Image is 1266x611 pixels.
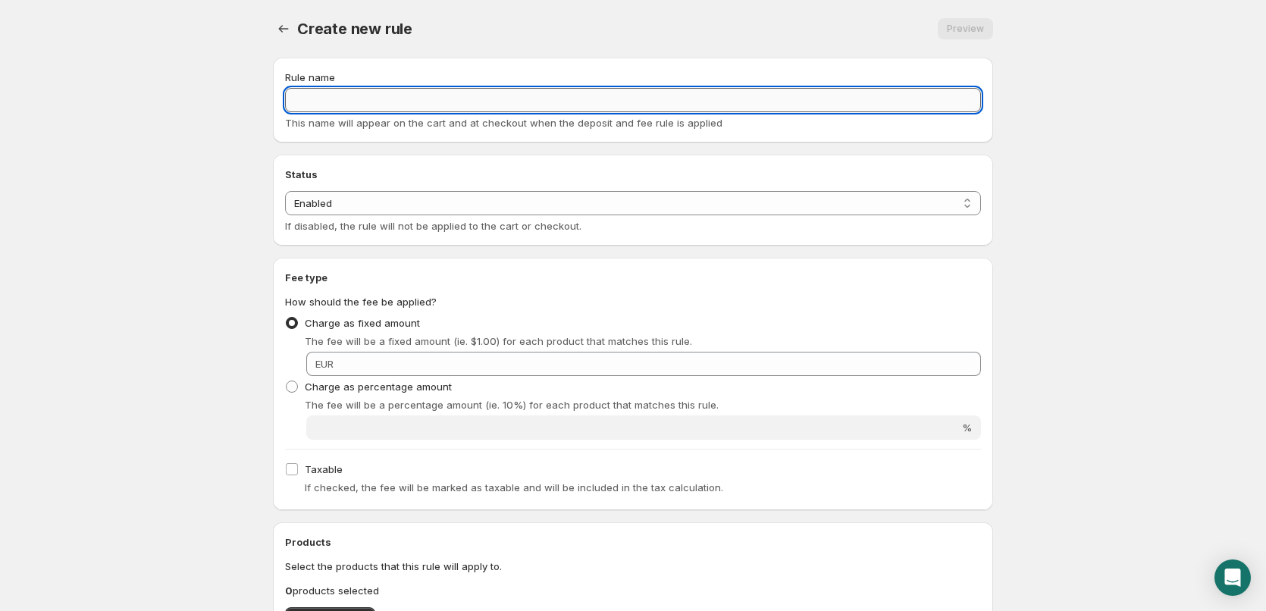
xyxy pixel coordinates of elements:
span: Taxable [305,463,343,475]
p: products selected [285,583,981,598]
span: Charge as percentage amount [305,381,452,393]
span: The fee will be a fixed amount (ie. $1.00) for each product that matches this rule. [305,335,692,347]
span: EUR [315,358,334,370]
h2: Fee type [285,270,981,285]
p: The fee will be a percentage amount (ie. 10%) for each product that matches this rule. [305,397,981,412]
span: Charge as fixed amount [305,317,420,329]
span: If disabled, the rule will not be applied to the cart or checkout. [285,220,581,232]
h2: Status [285,167,981,182]
button: Settings [273,18,294,39]
span: If checked, the fee will be marked as taxable and will be included in the tax calculation. [305,481,723,493]
span: % [962,421,972,434]
span: This name will appear on the cart and at checkout when the deposit and fee rule is applied [285,117,722,129]
b: 0 [285,584,293,597]
h2: Products [285,534,981,550]
span: Create new rule [297,20,412,38]
span: How should the fee be applied? [285,296,437,308]
div: Open Intercom Messenger [1214,559,1251,596]
span: Rule name [285,71,335,83]
p: Select the products that this rule will apply to. [285,559,981,574]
